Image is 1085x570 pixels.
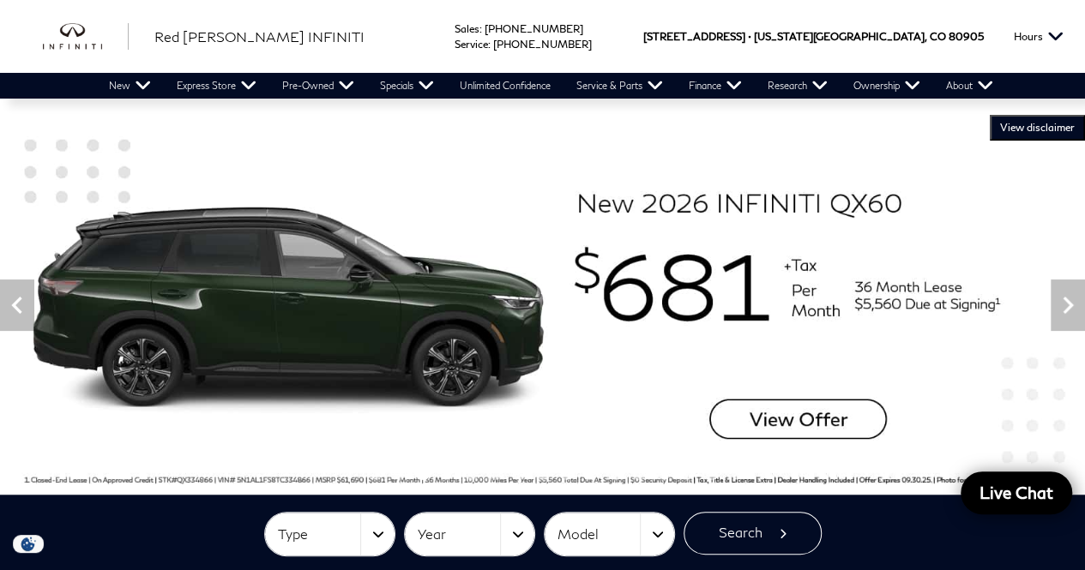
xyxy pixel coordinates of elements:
[154,28,365,45] span: Red [PERSON_NAME] INFINITI
[841,73,933,99] a: Ownership
[390,463,407,480] span: Go to slide 2
[755,73,841,99] a: Research
[488,38,491,51] span: :
[9,535,48,553] img: Opt-Out Icon
[154,27,365,47] a: Red [PERSON_NAME] INFINITI
[702,463,720,480] span: Go to slide 15
[455,22,479,35] span: Sales
[367,73,447,99] a: Specials
[582,463,600,480] span: Go to slide 10
[654,463,672,480] span: Go to slide 13
[486,463,503,480] span: Go to slide 6
[971,482,1062,503] span: Live Chat
[684,512,822,555] button: Search
[961,471,1072,514] a: Live Chat
[485,22,583,35] a: [PHONE_NUMBER]
[545,513,674,555] button: Model
[534,463,552,480] span: Go to slide 8
[9,535,48,553] section: Click to Open Cookie Consent Modal
[678,463,696,480] span: Go to slide 14
[43,23,129,51] a: infiniti
[493,38,592,51] a: [PHONE_NUMBER]
[606,463,624,480] span: Go to slide 11
[447,73,564,99] a: Unlimited Confidence
[558,520,640,549] span: Model
[630,463,648,480] span: Go to slide 12
[990,115,1085,141] button: VIEW DISCLAIMER
[510,463,527,480] span: Go to slide 7
[278,520,360,549] span: Type
[558,463,576,480] span: Go to slide 9
[729,408,1024,446] input: Enter your message
[933,73,1006,99] a: About
[808,321,1055,391] div: Welcome to Red [PERSON_NAME] INFINITI, we are excited to meet you! Please tell us how we can assi...
[366,463,383,480] span: Go to slide 1
[405,513,534,555] button: Year
[43,23,129,51] img: INFINITI
[1024,408,1055,446] a: Submit
[1000,121,1075,135] span: VIEW DISCLAIMER
[438,463,455,480] span: Go to slide 4
[96,73,164,99] a: New
[479,22,482,35] span: :
[643,30,984,43] a: [STREET_ADDRESS] • [US_STATE][GEOGRAPHIC_DATA], CO 80905
[676,73,755,99] a: Finance
[455,38,488,51] span: Service
[269,73,367,99] a: Pre-Owned
[418,520,500,549] span: Year
[564,73,676,99] a: Service & Parts
[462,463,479,480] span: Go to slide 5
[164,73,269,99] a: Express Store
[414,463,431,480] span: Go to slide 3
[729,321,791,383] img: Agent profile photo
[1051,279,1085,331] div: Next
[96,73,1006,99] nav: Main Navigation
[265,513,395,555] button: Type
